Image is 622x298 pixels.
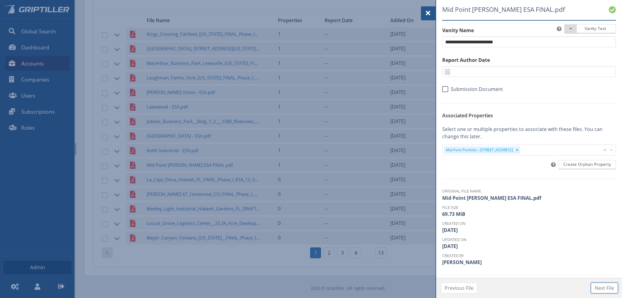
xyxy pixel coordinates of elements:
[442,253,616,259] dt: Created By
[591,283,618,293] button: Next File
[595,284,614,292] span: Next File
[442,194,616,202] dd: Mid Point [PERSON_NAME] ESA FINAL.pdf
[442,188,616,194] dt: Original File Name
[442,5,586,14] span: Mid Point [PERSON_NAME] ESA FINAL.pdf
[445,284,473,292] span: Previous File
[559,160,616,169] button: Create Orphan Property
[442,243,616,250] dd: [DATE]
[563,161,611,167] span: Create Orphan Property
[442,221,616,226] dt: Created On
[442,205,616,210] dt: File Size
[442,226,616,234] dd: [DATE]
[442,237,616,243] dt: Updated On
[442,27,616,34] label: Vanity Name
[602,145,608,155] div: Clear all
[442,126,616,140] p: Select one or multiple properties to associate with these files. You can change this later.
[442,113,616,118] h6: Associated Properties
[577,25,611,32] span: Vanity Text
[442,56,616,64] label: Report Author Date
[446,147,513,153] div: Mid Point Portfolio - [STREET_ADDRESS]
[442,259,616,266] dd: [PERSON_NAME]
[448,86,503,92] span: Submission Document
[564,24,616,34] button: Vanity Text
[442,210,616,218] dd: 69.73 MiB
[441,283,477,293] button: Previous File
